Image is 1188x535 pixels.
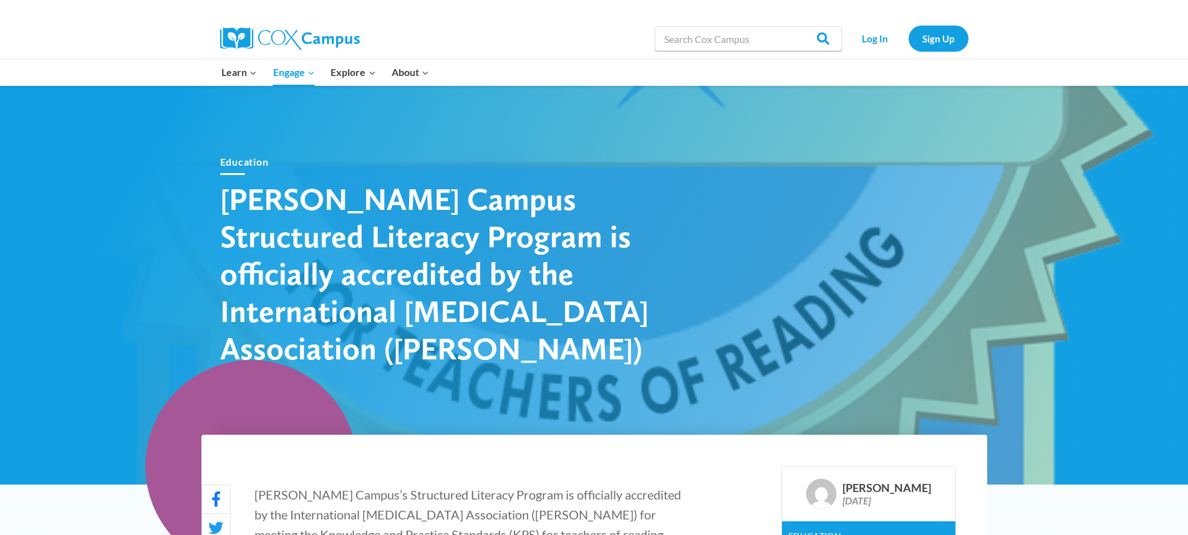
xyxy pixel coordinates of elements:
[220,27,360,50] img: Cox Campus
[909,26,968,51] a: Sign Up
[221,64,257,80] span: Learn
[848,26,902,51] a: Log In
[848,26,968,51] nav: Secondary Navigation
[273,64,315,80] span: Engage
[220,156,269,168] a: Education
[392,64,429,80] span: About
[843,495,931,506] div: [DATE]
[331,64,375,80] span: Explore
[214,59,437,85] nav: Primary Navigation
[843,481,931,495] div: [PERSON_NAME]
[220,180,657,367] h1: [PERSON_NAME] Campus Structured Literacy Program is officially accredited by the International [M...
[655,26,842,51] input: Search Cox Campus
